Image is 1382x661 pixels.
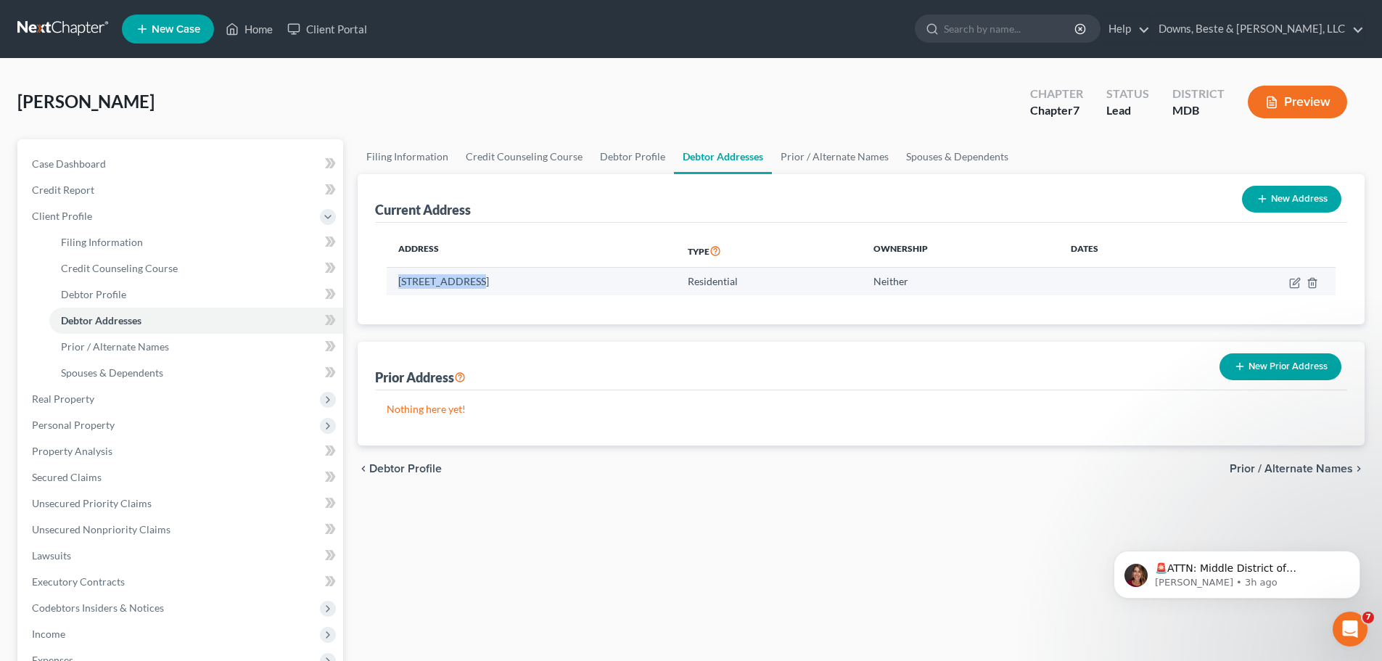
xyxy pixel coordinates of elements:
[375,369,466,386] div: Prior Address
[20,151,343,177] a: Case Dashboard
[32,523,170,535] span: Unsecured Nonpriority Claims
[457,139,591,174] a: Credit Counseling Course
[49,308,343,334] a: Debtor Addresses
[1248,86,1347,118] button: Preview
[17,91,155,112] span: [PERSON_NAME]
[32,419,115,431] span: Personal Property
[1030,102,1083,119] div: Chapter
[32,602,164,614] span: Codebtors Insiders & Notices
[32,393,94,405] span: Real Property
[1106,86,1149,102] div: Status
[152,24,200,35] span: New Case
[358,463,442,475] button: chevron_left Debtor Profile
[20,569,343,595] a: Executory Contracts
[1101,16,1150,42] a: Help
[387,268,676,295] td: [STREET_ADDRESS]
[676,268,862,295] td: Residential
[1230,463,1353,475] span: Prior / Alternate Names
[1073,103,1079,117] span: 7
[897,139,1017,174] a: Spouses & Dependents
[20,517,343,543] a: Unsecured Nonpriority Claims
[49,255,343,282] a: Credit Counseling Course
[49,282,343,308] a: Debtor Profile
[32,628,65,640] span: Income
[1219,353,1341,380] button: New Prior Address
[1353,463,1365,475] i: chevron_right
[32,445,112,457] span: Property Analysis
[375,201,471,218] div: Current Address
[20,543,343,569] a: Lawsuits
[369,463,442,475] span: Debtor Profile
[1059,234,1188,268] th: Dates
[1362,612,1374,623] span: 7
[61,262,178,274] span: Credit Counseling Course
[49,229,343,255] a: Filing Information
[944,15,1077,42] input: Search by name...
[32,575,125,588] span: Executory Contracts
[1092,520,1382,622] iframe: Intercom notifications message
[1106,102,1149,119] div: Lead
[862,234,1059,268] th: Ownership
[1151,16,1364,42] a: Downs, Beste & [PERSON_NAME], LLC
[280,16,374,42] a: Client Portal
[1333,612,1367,646] iframe: Intercom live chat
[387,402,1336,416] p: Nothing here yet!
[32,471,102,483] span: Secured Claims
[862,268,1059,295] td: Neither
[387,234,676,268] th: Address
[61,236,143,248] span: Filing Information
[1030,86,1083,102] div: Chapter
[49,334,343,360] a: Prior / Alternate Names
[1242,186,1341,213] button: New Address
[676,234,862,268] th: Type
[591,139,674,174] a: Debtor Profile
[1230,463,1365,475] button: Prior / Alternate Names chevron_right
[20,438,343,464] a: Property Analysis
[32,157,106,170] span: Case Dashboard
[358,463,369,475] i: chevron_left
[61,366,163,379] span: Spouses & Dependents
[20,177,343,203] a: Credit Report
[20,464,343,490] a: Secured Claims
[49,360,343,386] a: Spouses & Dependents
[61,340,169,353] span: Prior / Alternate Names
[20,490,343,517] a: Unsecured Priority Claims
[1172,86,1225,102] div: District
[32,497,152,509] span: Unsecured Priority Claims
[1172,102,1225,119] div: MDB
[32,549,71,562] span: Lawsuits
[358,139,457,174] a: Filing Information
[772,139,897,174] a: Prior / Alternate Names
[61,288,126,300] span: Debtor Profile
[218,16,280,42] a: Home
[32,210,92,222] span: Client Profile
[674,139,772,174] a: Debtor Addresses
[32,184,94,196] span: Credit Report
[61,314,141,327] span: Debtor Addresses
